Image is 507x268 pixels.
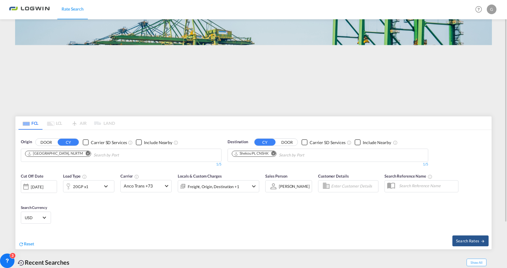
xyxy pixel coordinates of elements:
img: bc73a0e0d8c111efacd525e4c8ad7d32.png [9,3,50,16]
span: Show All [467,259,486,266]
md-icon: Your search will be saved by the below given name [428,174,432,179]
div: Freight Origin Destination Factory Stuffing [188,182,239,191]
span: Destination [228,139,248,145]
span: Search Rates [456,238,485,243]
md-icon: icon-refresh [18,241,24,247]
div: Carrier SD Services [91,140,127,146]
div: Help [474,4,487,15]
md-checkbox: Checkbox No Ink [136,139,172,145]
md-checkbox: Checkbox No Ink [301,139,346,145]
button: Search Ratesicon-arrow-right [452,235,489,246]
md-select: Sales Person: Guellue Demir [278,182,310,191]
span: Cut Off Date [21,174,43,178]
div: Rotterdam, NLRTM [27,151,83,156]
div: Press delete to remove this chip. [234,151,269,156]
span: Customer Details [318,174,349,178]
div: OriginDOOR CY Checkbox No InkUnchecked: Search for CY (Container Yard) services for all selected ... [15,130,492,249]
md-checkbox: Checkbox No Ink [355,139,391,145]
md-icon: icon-arrow-right [481,239,485,243]
span: Search Currency [21,205,47,210]
md-icon: icon-chevron-down [102,183,113,190]
span: Rate Search [62,6,84,11]
md-chips-wrap: Chips container. Use arrow keys to select chips. [231,149,339,160]
input: Chips input. [94,150,151,160]
div: 1/5 [21,162,222,167]
span: Carrier [120,174,139,178]
span: Locals & Custom Charges [178,174,222,178]
md-icon: icon-information-outline [82,174,87,179]
div: 20GP x1icon-chevron-down [63,180,114,192]
span: Help [474,4,484,14]
input: Enter Customer Details [331,182,376,191]
span: USD [25,215,42,220]
div: [DATE] [21,180,57,193]
input: Search Reference Name [396,181,458,190]
input: Chips input. [279,150,336,160]
span: Origin [21,139,32,145]
div: Shekou Pt, CNSHK [234,151,268,156]
button: DOOR [276,139,298,146]
div: icon-refreshReset [18,241,34,248]
div: [PERSON_NAME] [279,184,310,189]
div: Press delete to remove this chip. [27,151,84,156]
md-tab-item: FCL [18,116,43,130]
md-datepicker: Select [21,192,25,200]
img: bild-fuer-ratentool.png [15,19,492,115]
md-icon: Unchecked: Ignores neighbouring ports when fetching rates.Checked : Includes neighbouring ports w... [393,140,398,145]
md-icon: icon-chevron-down [250,183,257,190]
md-icon: The selected Trucker/Carrierwill be displayed in the rate results If the rates are from another f... [134,174,139,179]
md-icon: Unchecked: Ignores neighbouring ports when fetching rates.Checked : Includes neighbouring ports w... [174,140,178,145]
div: Include Nearby [363,140,391,146]
span: Anco Trans +73 [124,183,163,189]
button: Remove [267,151,276,157]
div: Include Nearby [144,140,172,146]
div: [DATE] [31,184,43,190]
md-icon: Unchecked: Search for CY (Container Yard) services for all selected carriers.Checked : Search for... [128,140,133,145]
div: 20GP x1 [73,182,88,191]
span: Reset [24,241,34,246]
span: Sales Person [265,174,287,178]
div: G [487,5,496,14]
button: CY [58,139,79,146]
md-icon: Unchecked: Search for CY (Container Yard) services for all selected carriers.Checked : Search for... [347,140,352,145]
md-pagination-wrapper: Use the left and right arrow keys to navigate between tabs [18,116,115,130]
div: 1/5 [228,162,428,167]
md-select: Select Currency: $ USDUnited States Dollar [24,213,48,222]
md-icon: icon-backup-restore [18,259,25,266]
button: DOOR [36,139,57,146]
md-chips-wrap: Chips container. Use arrow keys to select chips. [24,149,153,160]
span: Search Reference Name [384,174,432,178]
div: Carrier SD Services [310,140,346,146]
button: CY [254,139,276,146]
md-checkbox: Checkbox No Ink [83,139,127,145]
div: Freight Origin Destination Factory Stuffingicon-chevron-down [178,180,259,192]
button: Remove [82,151,91,157]
span: Load Type [63,174,87,178]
